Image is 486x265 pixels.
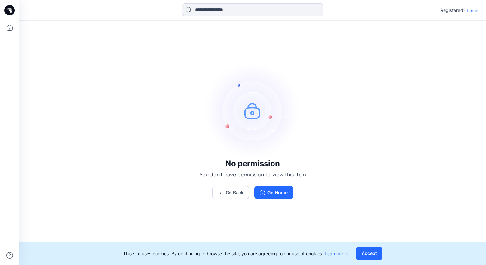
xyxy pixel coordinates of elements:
p: Registered? [440,6,465,14]
p: You don't have permission to view this item [199,171,306,178]
button: Go Back [212,186,249,199]
img: no-perm.svg [204,62,301,159]
h3: No permission [199,159,306,168]
p: This site uses cookies. By continuing to browse the site, you are agreeing to our use of cookies. [123,250,348,257]
p: Login [467,7,478,14]
a: Learn more [325,251,348,256]
button: Go Home [254,186,293,199]
button: Accept [356,247,382,260]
